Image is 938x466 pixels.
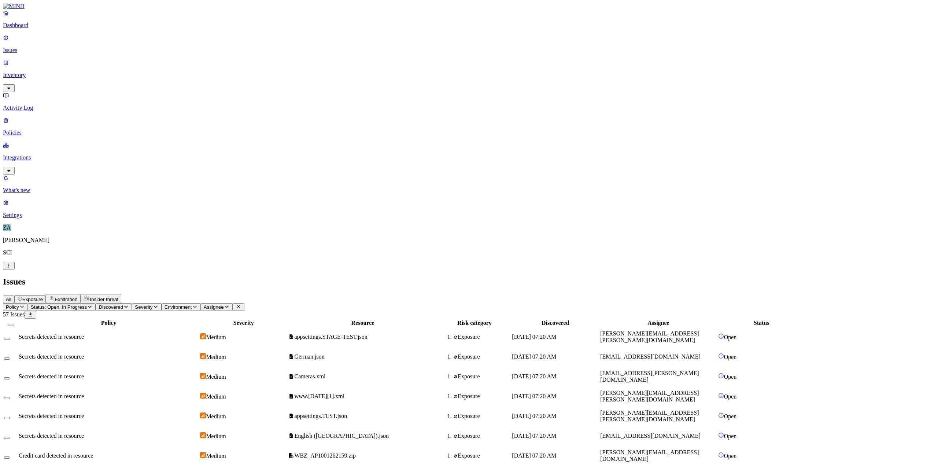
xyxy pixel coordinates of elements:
span: German.json [295,353,325,360]
p: SCI [3,249,935,256]
div: Policy [19,320,199,326]
span: ZA [3,224,11,231]
span: WBZ_AP1001262159.zip [295,452,356,459]
span: [DATE] 07:20 AM [512,433,556,439]
span: Status: Open, In Progress [31,304,87,310]
span: Policy [6,304,19,310]
span: Open [724,374,737,380]
img: severity-medium [200,373,206,379]
span: appsettings.TEST.json [295,413,347,419]
div: Exposure [453,373,511,380]
img: severity-medium [200,333,206,339]
span: Severity [135,304,152,310]
div: Exposure [453,452,511,459]
button: Select row [4,397,10,399]
span: Secrets detected in resource [19,433,84,439]
img: status-open [718,373,724,379]
div: Risk category [439,320,511,326]
span: Medium [206,433,226,439]
span: Open [724,334,737,340]
span: [PERSON_NAME][EMAIL_ADDRESS][PERSON_NAME][DOMAIN_NAME] [600,410,699,422]
button: Select row [4,357,10,360]
img: severity-medium [200,393,206,399]
span: [EMAIL_ADDRESS][PERSON_NAME][DOMAIN_NAME] [600,370,699,383]
span: Secrets detected in resource [19,334,84,340]
span: [DATE] 07:20 AM [512,334,556,340]
p: Settings [3,212,935,219]
button: Select row [4,377,10,379]
span: [DATE] 07:20 AM [512,373,556,379]
img: status-open [718,452,724,458]
span: [DATE] 07:20 AM [512,353,556,360]
span: Open [724,393,737,400]
div: Exposure [453,413,511,419]
p: Policies [3,129,935,136]
span: Medium [206,413,226,419]
p: Issues [3,47,935,54]
span: Medium [206,393,226,400]
img: status-open [718,393,724,399]
span: Open [724,453,737,459]
button: Select row [4,437,10,439]
p: Inventory [3,72,935,78]
span: Assignee [204,304,224,310]
img: severity-medium [200,452,206,458]
button: Select row [4,338,10,340]
span: Exfiltration [55,297,77,302]
div: Status [718,320,805,326]
p: [PERSON_NAME] [3,237,935,243]
span: Secrets detected in resource [19,413,84,419]
div: Assignee [600,320,716,326]
button: Select row [4,417,10,419]
span: Environment [165,304,192,310]
img: severity-medium [200,432,206,438]
div: Exposure [453,334,511,340]
span: Medium [206,334,226,340]
span: Secrets detected in resource [19,393,84,399]
span: Open [724,433,737,439]
div: Severity [200,320,287,326]
span: www.[DATE][1].xml [295,393,345,399]
span: Medium [206,453,226,459]
span: Cameras.xml [295,373,326,379]
img: status-open [718,353,724,359]
span: [DATE] 07:20 AM [512,413,556,419]
span: [PERSON_NAME][EMAIL_ADDRESS][PERSON_NAME][DOMAIN_NAME] [600,330,699,343]
img: severity-medium [200,353,206,359]
span: [PERSON_NAME][EMAIL_ADDRESS][DOMAIN_NAME] [600,449,699,462]
span: Medium [206,374,226,380]
span: [EMAIL_ADDRESS][DOMAIN_NAME] [600,433,701,439]
span: Credit card detected in resource [19,452,93,459]
p: Activity Log [3,104,935,111]
button: Select row [4,456,10,459]
div: Exposure [453,393,511,400]
span: Secrets detected in resource [19,373,84,379]
p: Integrations [3,154,935,161]
span: [EMAIL_ADDRESS][DOMAIN_NAME] [600,353,701,360]
span: Open [724,413,737,419]
span: appsettings.STAGE-TEST.json [295,334,368,340]
img: status-open [718,412,724,418]
div: Exposure [453,353,511,360]
span: Open [724,354,737,360]
img: status-open [718,333,724,339]
div: Exposure [453,433,511,439]
img: status-open [718,432,724,438]
img: severity-medium [200,412,206,418]
span: Insider threat [90,297,118,302]
div: Resource [288,320,437,326]
img: MIND [3,3,25,10]
p: Dashboard [3,22,935,29]
p: What's new [3,187,935,194]
span: Discovered [99,304,123,310]
span: All [6,297,11,302]
span: Secrets detected in resource [19,353,84,360]
span: English ([GEOGRAPHIC_DATA]).json [295,433,389,439]
span: [DATE] 07:20 AM [512,452,556,459]
span: [DATE] 07:20 AM [512,393,556,399]
div: Discovered [512,320,599,326]
span: Exposure [22,297,43,302]
span: Medium [206,354,226,360]
h2: Issues [3,277,935,287]
button: Select all [8,324,14,326]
